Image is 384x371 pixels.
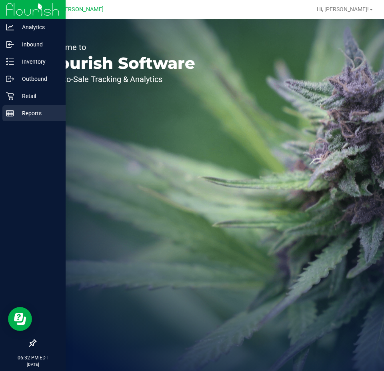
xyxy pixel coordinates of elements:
[14,22,62,32] p: Analytics
[6,23,14,31] inline-svg: Analytics
[14,40,62,49] p: Inbound
[6,40,14,48] inline-svg: Inbound
[8,307,32,331] iframe: Resource center
[14,57,62,66] p: Inventory
[14,91,62,101] p: Retail
[6,75,14,83] inline-svg: Outbound
[6,58,14,66] inline-svg: Inventory
[43,43,195,51] p: Welcome to
[14,108,62,118] p: Reports
[317,6,369,12] span: Hi, [PERSON_NAME]!
[43,55,195,71] p: Flourish Software
[4,361,62,367] p: [DATE]
[6,109,14,117] inline-svg: Reports
[4,354,62,361] p: 06:32 PM EDT
[60,6,104,13] span: [PERSON_NAME]
[43,75,195,83] p: Seed-to-Sale Tracking & Analytics
[6,92,14,100] inline-svg: Retail
[14,74,62,84] p: Outbound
